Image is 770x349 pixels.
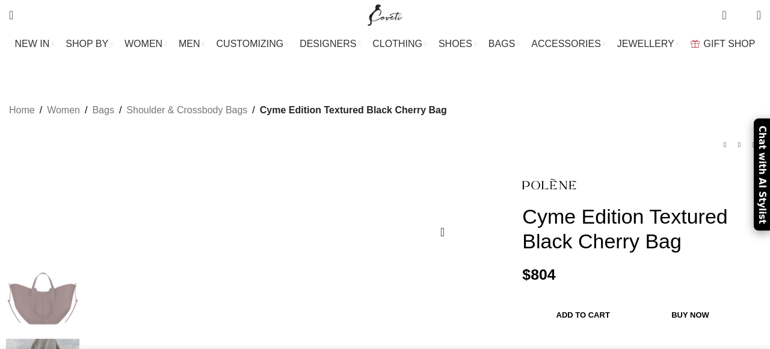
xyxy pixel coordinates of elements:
[691,32,756,56] a: GIFT SHOP
[217,38,284,49] span: CUSTOMIZING
[439,38,472,49] span: SHOES
[439,32,476,56] a: SHOES
[531,38,601,49] span: ACCESSORIES
[3,32,767,56] div: Main navigation
[125,32,167,56] a: WOMEN
[691,40,700,48] img: GiftBag
[522,170,576,198] img: Polene
[488,38,515,49] span: BAGS
[522,266,531,283] span: $
[723,6,732,15] span: 0
[718,137,732,152] a: Previous product
[372,38,422,49] span: CLOTHING
[738,12,747,21] span: 0
[126,102,247,118] a: Shoulder & Crossbody Bags
[716,3,732,27] a: 0
[92,102,114,118] a: Bags
[522,266,555,283] bdi: 804
[300,38,356,49] span: DESIGNERS
[531,32,605,56] a: ACCESSORIES
[9,102,447,118] nav: Breadcrumb
[644,303,737,328] button: Buy now
[6,245,79,332] img: Polene
[217,32,288,56] a: CUSTOMIZING
[300,32,360,56] a: DESIGNERS
[9,102,35,118] a: Home
[736,3,748,27] div: My Wishlist
[66,32,112,56] a: SHOP BY
[260,102,447,118] span: Cyme Edition Textured Black Cherry Bag
[15,32,54,56] a: NEW IN
[125,38,162,49] span: WOMEN
[372,32,427,56] a: CLOTHING
[66,38,108,49] span: SHOP BY
[179,32,204,56] a: MEN
[704,38,756,49] span: GIFT SHOP
[522,204,761,254] h1: Cyme Edition Textured Black Cherry Bag
[617,38,674,49] span: JEWELLERY
[747,137,761,152] a: Next product
[3,3,19,27] a: Search
[365,9,405,19] a: Site logo
[47,102,80,118] a: Women
[528,303,638,328] button: Add to cart
[179,38,200,49] span: MEN
[617,32,679,56] a: JEWELLERY
[488,32,519,56] a: BAGS
[15,38,50,49] span: NEW IN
